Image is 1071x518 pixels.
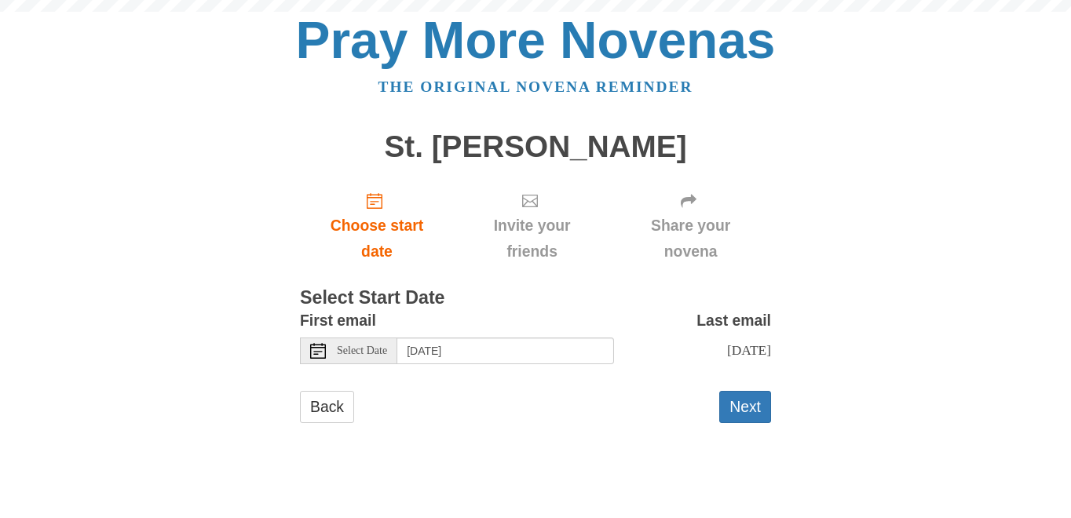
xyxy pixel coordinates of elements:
[470,213,594,264] span: Invite your friends
[300,391,354,423] a: Back
[316,213,438,264] span: Choose start date
[300,130,771,164] h1: St. [PERSON_NAME]
[300,179,454,272] a: Choose start date
[696,308,771,334] label: Last email
[378,78,693,95] a: The original novena reminder
[719,391,771,423] button: Next
[454,179,610,272] div: Click "Next" to confirm your start date first.
[610,179,771,272] div: Click "Next" to confirm your start date first.
[727,342,771,358] span: [DATE]
[296,11,776,69] a: Pray More Novenas
[626,213,755,264] span: Share your novena
[300,288,771,308] h3: Select Start Date
[300,308,376,334] label: First email
[337,345,387,356] span: Select Date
